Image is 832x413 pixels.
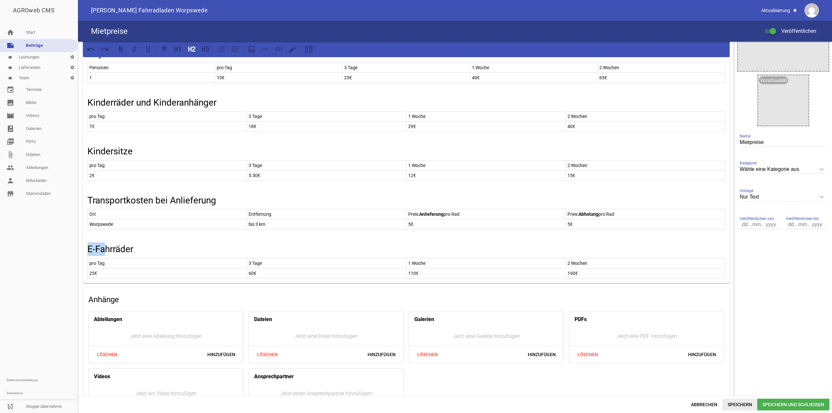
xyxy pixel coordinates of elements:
p: Worpswede [89,220,245,228]
p: 5€ [567,220,723,228]
input: yyyy [762,220,779,229]
p: 15€ [567,172,723,179]
p: 3 Tage [249,259,404,267]
span: Speichern [722,399,757,410]
p: 7€ [89,123,245,130]
h4: PDFs [575,314,587,325]
p: 10€ [217,74,341,82]
p: 1 [89,74,213,82]
span: Löschen [412,349,443,360]
h2: Kinderräder und Kinderanhänger [87,96,725,110]
i: settings [67,62,78,73]
input: mm [751,220,762,229]
h4: Galerien [414,314,434,325]
p: 40€ [472,74,596,82]
span: Abbrechen [686,399,722,410]
p: 1 Woche [408,112,564,120]
i: settings [67,73,78,83]
h2: Kindersitze [87,145,725,158]
p: 110€ [408,269,564,277]
div: Jetzt eine Datei hinzufügen [249,327,403,346]
i: attach_file [6,151,14,159]
input: yyyy [809,220,825,229]
h4: Videos [94,371,110,382]
p: 3 Tage [249,161,404,169]
input: dd [740,220,751,229]
p: 60€ [249,269,404,277]
p: 18€ [249,123,404,130]
p: Preis: pro Rad [408,210,564,218]
span: Veröffentlichen bis [786,215,819,222]
p: 1 Woche [408,161,564,169]
span: Veröffentlichen [773,28,816,34]
span: Hinzufügen [523,349,561,360]
p: 1 Woche [408,259,564,267]
p: 5€ [408,220,564,228]
p: 3 Tage [249,112,404,120]
i: keyboard_arrow_down [816,164,827,174]
div: Vorschaubild [759,76,788,84]
p: 190€ [567,269,723,277]
span: Speichern und Schließen [757,399,829,410]
i: home [6,29,14,36]
i: keyboard_arrow_down [816,192,827,202]
i: sync_disabled [6,403,14,410]
input: mm [797,220,809,229]
i: note [6,42,14,49]
p: 25€ [344,74,468,82]
i: person [6,177,14,185]
i: label [8,76,12,80]
div: Jetzt einen Ansprechpartner hinzufügen [249,384,403,403]
i: label [8,55,12,59]
p: 2 Wochen [567,112,723,120]
i: label [8,66,12,70]
i: picture_as_pdf [6,138,14,146]
p: 2 Wochen [599,64,723,71]
input: dd [786,220,797,229]
i: people [6,164,14,172]
p: 5.50€ [249,172,404,179]
i: movie [6,112,14,120]
p: 3 Tage [344,64,468,71]
span: Hinzufügen [202,349,240,360]
span: Hinzufügen [362,349,401,360]
h2: E-Fahrräder [87,242,725,256]
p: 29€ [408,123,564,130]
p: Ort [89,210,245,218]
p: 25€ [89,269,245,277]
div: Jetzt eine PDF hinzufügen [569,327,724,346]
p: pro Tag [89,259,245,267]
p: pro Tag [217,64,341,71]
div: Jetzt ein Video hinzufügen [89,384,243,403]
p: pro Tag [89,161,245,169]
h4: Anhänge [88,294,724,305]
p: 1 Woche [472,64,596,71]
span: Löschen [252,349,283,360]
div: Jetzt eine Abteilung hinzufügen [89,327,243,346]
i: image [6,99,14,107]
p: Entfernung [249,210,404,218]
p: 40€ [567,123,723,130]
strong: Anlieferung [419,212,444,217]
h2: Transportkosten bei Anlieferung [87,194,725,207]
h4: Mietpreise [91,26,128,36]
i: settings [67,52,78,62]
h4: Abteilungen [94,314,122,325]
p: 2 Wochen [567,161,723,169]
span: Löschen [572,349,603,360]
p: pro Tag [89,112,245,120]
i: event [6,86,14,94]
i: photo_album [6,125,14,133]
i: store_mall_directory [6,190,14,198]
span: Löschen [91,349,123,360]
p: 2 Wochen [567,259,723,267]
span: Veröffentlichen von [740,215,774,222]
span: [PERSON_NAME] Fahrradladen Worpswede [91,7,208,13]
span: Hinzufügen [683,349,721,360]
p: 2€ [89,172,245,179]
p: Preis: pro Rad [567,210,723,218]
h4: Ansprechpartner [254,371,294,382]
strong: Abholung [578,212,598,217]
h4: Dateien [254,314,272,325]
p: Personen [89,64,213,71]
